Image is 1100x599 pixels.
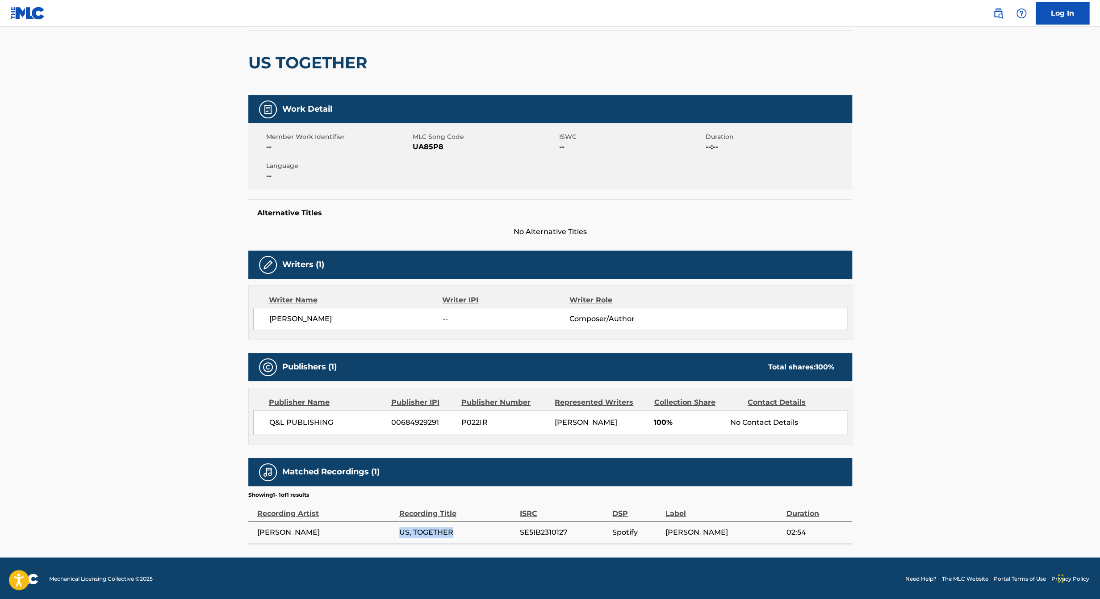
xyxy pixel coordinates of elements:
[442,314,569,324] span: --
[282,104,332,114] h5: Work Detail
[269,295,443,306] div: Writer Name
[1055,556,1100,599] iframe: Chat Widget
[413,142,557,152] span: UA85P8
[263,260,273,270] img: Writers
[1058,565,1063,592] div: Dra
[786,499,847,519] div: Duration
[248,226,852,237] span: No Alternative Titles
[730,417,846,428] div: No Contact Details
[266,161,410,171] span: Language
[612,527,661,538] span: Spotify
[520,527,608,538] span: SE5IB2310127
[257,209,843,218] h5: Alternative Titles
[257,527,395,538] span: [PERSON_NAME]
[11,7,45,20] img: MLC Logo
[461,417,548,428] span: P022IR
[49,575,153,583] span: Mechanical Licensing Collective © 2025
[248,491,309,499] p: Showing 1 - 1 of 1 results
[1012,4,1030,22] div: Help
[665,527,782,538] span: [PERSON_NAME]
[266,171,410,181] span: --
[555,418,617,427] span: [PERSON_NAME]
[266,132,410,142] span: Member Work Identifier
[399,527,515,538] span: US, TOGETHER
[391,417,455,428] span: 00684929291
[993,8,1004,19] img: search
[1051,575,1089,583] a: Privacy Policy
[654,417,723,428] span: 100%
[905,575,937,583] a: Need Help?
[399,499,515,519] div: Recording Title
[942,575,988,583] a: The MLC Website
[282,260,324,270] h5: Writers (1)
[263,104,273,115] img: Work Detail
[569,295,685,306] div: Writer Role
[768,362,834,373] div: Total shares:
[559,142,703,152] span: --
[706,132,850,142] span: Duration
[282,362,337,372] h5: Publishers (1)
[989,4,1007,22] a: Public Search
[413,132,557,142] span: MLC Song Code
[654,397,740,408] div: Collection Share
[248,53,372,73] h2: US TOGETHER
[665,499,782,519] div: Label
[748,397,834,408] div: Contact Details
[391,397,455,408] div: Publisher IPI
[269,397,385,408] div: Publisher Name
[1055,556,1100,599] div: Chatt-widget
[257,499,395,519] div: Recording Artist
[263,467,273,478] img: Matched Recordings
[1036,2,1089,25] a: Log In
[1016,8,1027,19] img: help
[569,314,685,324] span: Composer/Author
[269,314,443,324] span: [PERSON_NAME]
[520,499,608,519] div: ISRC
[612,499,661,519] div: DSP
[266,142,410,152] span: --
[994,575,1046,583] a: Portal Terms of Use
[263,362,273,373] img: Publishers
[706,142,850,152] span: --:--
[816,363,834,371] span: 100 %
[786,527,847,538] span: 02:54
[269,417,385,428] span: Q&L PUBLISHING
[442,295,569,306] div: Writer IPI
[461,397,548,408] div: Publisher Number
[555,397,647,408] div: Represented Writers
[282,467,380,477] h5: Matched Recordings (1)
[559,132,703,142] span: ISWC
